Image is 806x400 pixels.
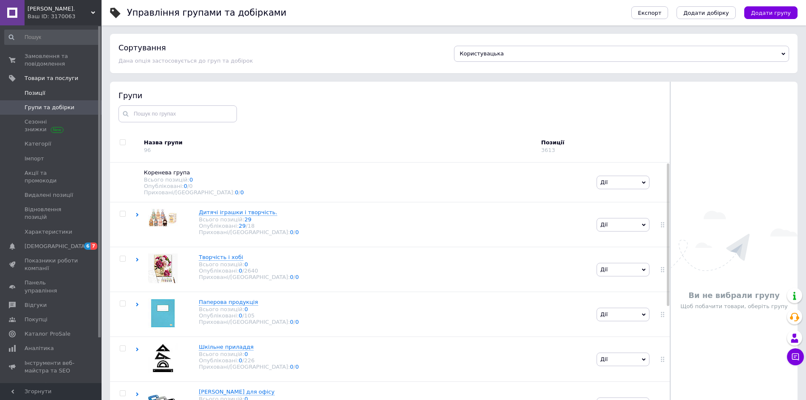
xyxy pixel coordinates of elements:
[239,268,242,274] a: 0
[28,13,102,20] div: Ваш ID: 3170063
[245,351,248,357] a: 0
[199,299,258,305] span: Паперова продукція
[25,191,73,199] span: Видалені позиції
[600,356,608,362] span: Дії
[239,223,246,229] a: 29
[25,381,78,397] span: Управління сайтом
[242,312,255,319] span: /
[199,223,299,229] div: Опубліковані:
[600,266,608,273] span: Дії
[541,147,555,153] div: 3613
[246,223,255,229] span: /
[240,189,244,196] a: 0
[199,351,299,357] div: Всього позицій:
[199,319,299,325] div: Приховані/[GEOGRAPHIC_DATA]:
[84,243,91,250] span: 6
[199,364,299,370] div: Приховані/[GEOGRAPHIC_DATA]:
[144,183,588,189] div: Опубліковані:
[245,261,248,268] a: 0
[25,140,51,148] span: Категорії
[242,357,255,364] span: /
[144,189,588,196] div: Приховані/[GEOGRAPHIC_DATA]:
[199,229,299,235] div: Приховані/[GEOGRAPHIC_DATA]:
[148,254,178,283] img: Творчість і хобі
[245,216,252,223] a: 29
[25,89,45,97] span: Позиції
[25,330,70,338] span: Каталог ProSale
[239,357,242,364] a: 0
[744,6,798,19] button: Додати групу
[28,5,91,13] span: Біла Сова.
[683,10,729,16] span: Додати добірку
[199,209,277,215] span: Дитячі іграшки і творчість.
[118,90,662,101] div: Групи
[295,229,299,235] a: 0
[199,254,243,260] span: Творчість і хобі
[199,306,299,312] div: Всього позицій:
[118,58,253,64] span: Дана опція застосовується до груп та добірок
[25,169,78,185] span: Акції та промокоди
[290,364,293,370] a: 0
[148,343,178,373] img: Шкільне приладдя
[295,319,299,325] a: 0
[677,6,736,19] button: Додати добірку
[199,389,275,395] span: [PERSON_NAME] для офісу
[25,104,74,111] span: Групи та добірки
[244,268,258,274] div: 2640
[144,177,588,183] div: Всього позицій:
[199,261,299,268] div: Всього позицій:
[199,274,299,280] div: Приховані/[GEOGRAPHIC_DATA]:
[148,209,178,227] img: Дитячі іграшки і творчість.
[199,268,299,274] div: Опубліковані:
[290,319,293,325] a: 0
[144,147,151,153] div: 96
[290,229,293,235] a: 0
[118,105,237,122] input: Пошук по групах
[244,357,255,364] div: 226
[245,306,248,312] a: 0
[25,228,72,236] span: Характеристики
[541,139,613,146] div: Позиції
[751,10,791,16] span: Додати групу
[199,216,299,223] div: Всього позицій:
[295,364,299,370] a: 0
[25,316,47,323] span: Покупці
[118,43,166,52] h4: Сортування
[631,6,668,19] button: Експорт
[244,312,255,319] div: 105
[294,319,299,325] span: /
[25,345,54,352] span: Аналітика
[199,344,253,350] span: Шкільне приладдя
[25,243,87,250] span: [DEMOGRAPHIC_DATA]
[25,118,78,133] span: Сезонні знижки
[144,139,535,146] div: Назва групи
[239,312,242,319] a: 0
[184,183,187,189] a: 0
[199,357,299,364] div: Опубліковані:
[294,364,299,370] span: /
[675,303,793,310] p: Щоб побачити товари, оберіть групу
[25,52,78,68] span: Замовлення та повідомлення
[190,177,193,183] a: 0
[4,30,100,45] input: Пошук
[295,274,299,280] a: 0
[25,257,78,272] span: Показники роботи компанії
[638,10,662,16] span: Експорт
[144,169,190,176] span: Коренева група
[600,311,608,317] span: Дії
[25,206,78,221] span: Відновлення позицій
[600,221,608,228] span: Дії
[25,359,78,375] span: Інструменти веб-майстра та SEO
[25,74,78,82] span: Товари та послуги
[199,312,299,319] div: Опубліковані:
[460,50,504,57] span: Користувацька
[675,290,793,301] p: Ви не вибрали групу
[239,189,244,196] span: /
[787,348,804,365] button: Чат з покупцем
[91,243,97,250] span: 7
[290,274,293,280] a: 0
[294,229,299,235] span: /
[25,279,78,294] span: Панель управління
[127,8,286,18] h1: Управління групами та добірками
[187,183,193,189] span: /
